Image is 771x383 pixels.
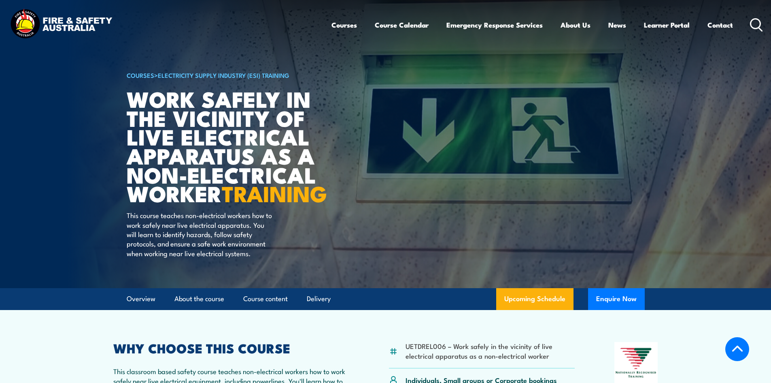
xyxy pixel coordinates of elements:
a: Electricity Supply Industry (ESI) Training [158,71,289,79]
h2: WHY CHOOSE THIS COURSE [113,342,350,353]
a: Learner Portal [644,14,690,36]
a: Contact [707,14,733,36]
li: UETDREL006 – Work safely in the vicinity of live electrical apparatus as a non-electrical worker [406,341,575,360]
a: COURSES [127,71,154,79]
p: This course teaches non-electrical workers how to work safely near live electrical apparatus. You... [127,210,274,258]
h6: > [127,70,327,80]
a: Delivery [307,288,331,310]
a: Course content [243,288,288,310]
button: Enquire Now [588,288,645,310]
a: Overview [127,288,155,310]
a: About Us [561,14,590,36]
a: About the course [174,288,224,310]
a: Upcoming Schedule [496,288,573,310]
a: Emergency Response Services [446,14,543,36]
a: Course Calendar [375,14,429,36]
h1: Work safely in the vicinity of live electrical apparatus as a non-electrical worker [127,89,327,203]
a: Courses [331,14,357,36]
a: News [608,14,626,36]
strong: TRAINING [222,176,327,210]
